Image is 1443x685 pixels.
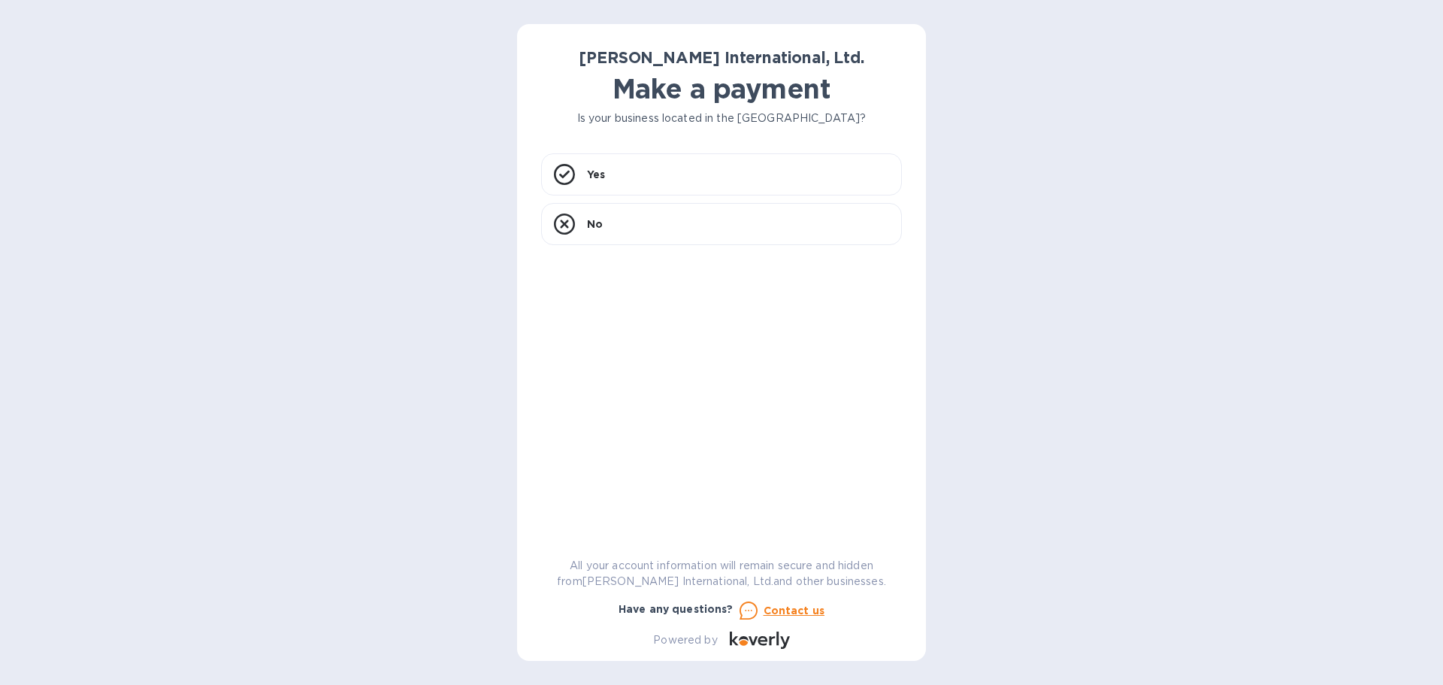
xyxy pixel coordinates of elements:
p: Is your business located in the [GEOGRAPHIC_DATA]? [541,111,902,126]
p: Powered by [653,632,717,648]
p: All your account information will remain secure and hidden from [PERSON_NAME] International, Ltd.... [541,558,902,590]
u: Contact us [764,605,825,617]
p: Yes [587,167,605,182]
b: [PERSON_NAME] International, Ltd. [579,48,864,67]
p: No [587,217,603,232]
b: Have any questions? [619,603,734,615]
h1: Make a payment [541,73,902,105]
